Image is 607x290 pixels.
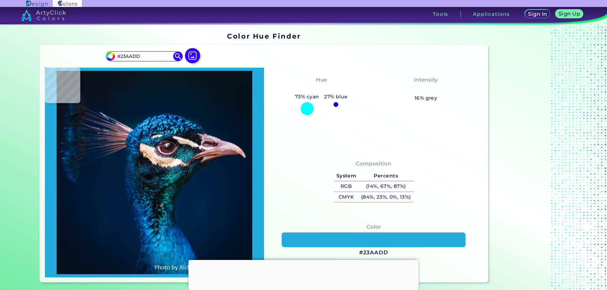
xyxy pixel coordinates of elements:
[414,75,438,84] h4: Intensity
[292,93,322,101] h5: 73% cyan
[366,222,381,231] h4: Color
[359,171,413,181] h5: Percents
[334,192,359,202] h5: CMYK
[48,71,261,274] img: img_pavlin.jpg
[560,11,579,16] h5: Sign Up
[414,94,438,102] h5: 16% grey
[359,192,413,202] h5: (84%, 23%, 0%, 13%)
[322,93,350,101] h5: 27% blue
[529,12,546,16] h5: Sign In
[359,249,388,256] h3: #23AADD
[356,159,391,168] h4: Composition
[334,171,359,181] h5: System
[409,85,443,93] h3: Moderate
[173,52,183,61] img: icon search
[433,12,448,16] h3: Tools
[115,52,174,60] input: type color..
[334,181,359,192] h5: RGB
[227,31,301,41] h1: Color Hue Finder
[301,85,342,93] h3: Bluish Cyan
[188,260,419,288] iframe: Advertisement
[491,30,570,285] iframe: Advertisement
[526,10,549,18] a: Sign In
[21,9,66,21] img: logo_artyclick_colors_white.svg
[473,12,510,16] h3: Applications
[557,10,582,18] a: Sign Up
[316,75,327,84] h4: Hue
[185,48,200,63] img: icon picture
[26,1,47,7] img: ArtyClick Design logo
[359,181,413,192] h5: (14%, 67%, 87%)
